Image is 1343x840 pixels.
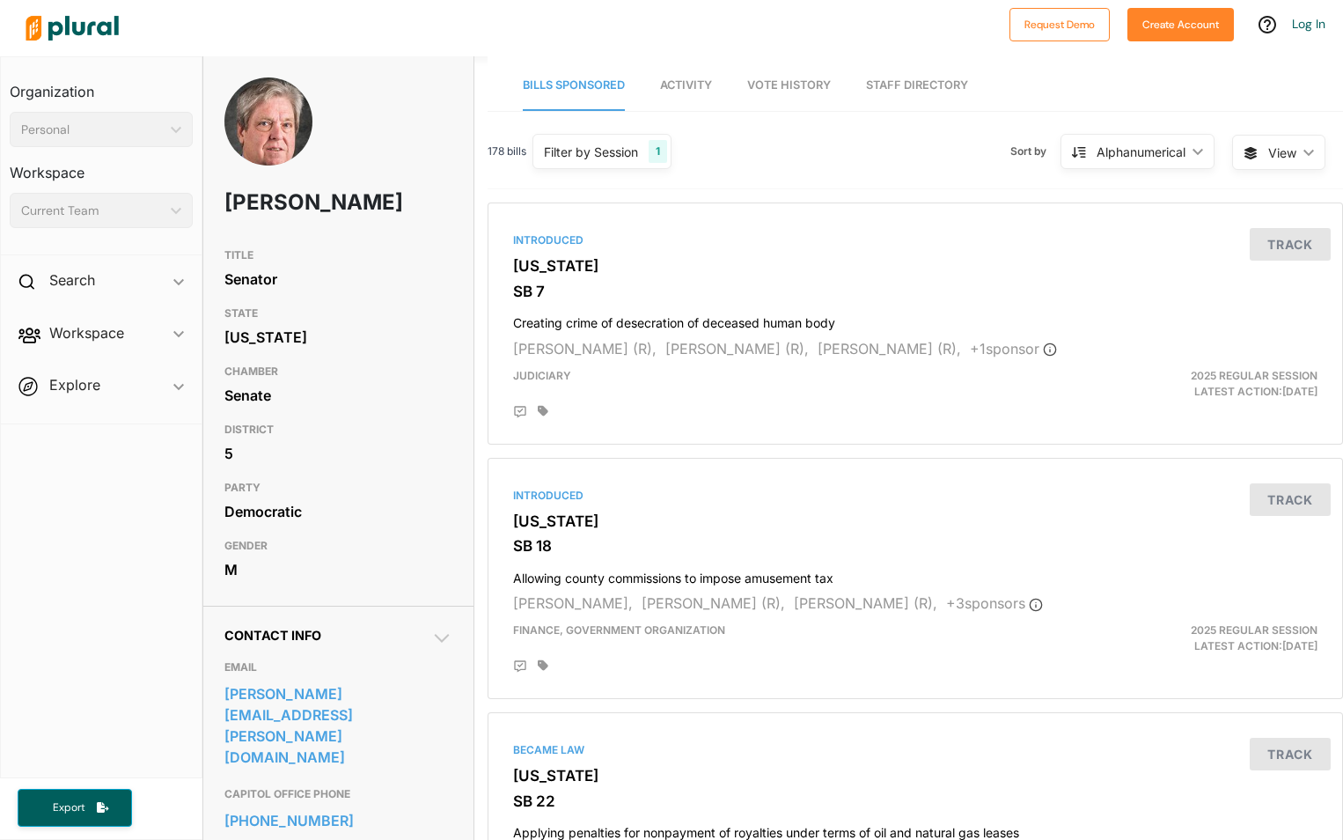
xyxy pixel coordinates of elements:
h3: TITLE [224,245,452,266]
span: Bills Sponsored [523,78,625,92]
span: + 3 sponsor s [946,594,1043,612]
a: Request Demo [1009,14,1110,33]
span: + 1 sponsor [970,340,1057,357]
button: Create Account [1127,8,1234,41]
span: 2025 Regular Session [1191,623,1317,637]
span: Judiciary [513,369,571,382]
div: Add Position Statement [513,405,527,419]
span: 2025 Regular Session [1191,369,1317,382]
a: Vote History [747,61,831,111]
span: 178 bills [488,144,526,159]
h3: GENDER [224,535,452,556]
a: [PERSON_NAME][EMAIL_ADDRESS][PERSON_NAME][DOMAIN_NAME] [224,681,452,770]
span: [PERSON_NAME] (R), [665,340,809,357]
a: Log In [1292,16,1325,32]
h3: STATE [224,303,452,324]
div: Latest Action: [DATE] [1053,623,1331,654]
h3: SB 22 [513,792,1317,810]
a: Staff Directory [866,61,968,111]
h1: [PERSON_NAME] [224,176,361,229]
button: Export [18,789,132,827]
img: Headshot of Mike Woelfel [224,77,312,210]
span: Contact Info [224,628,321,643]
h3: PARTY [224,477,452,498]
button: Track [1250,483,1331,516]
a: Bills Sponsored [523,61,625,111]
div: Senate [224,382,452,409]
div: Introduced [513,232,1317,248]
span: Sort by [1010,144,1060,159]
div: Add Position Statement [513,659,527,674]
div: M [224,556,452,583]
span: Export [40,800,97,815]
h3: CAPITOL OFFICE PHONE [224,784,452,805]
div: 1 [649,140,667,163]
div: Introduced [513,488,1317,504]
h4: Allowing county commissions to impose amusement tax [513,563,1317,586]
h3: DISTRICT [224,419,452,440]
span: [PERSON_NAME] (R), [642,594,785,612]
button: Track [1250,228,1331,261]
div: Add tags [538,659,548,672]
div: Alphanumerical [1097,143,1185,161]
span: [PERSON_NAME] (R), [794,594,937,612]
h3: EMAIL [224,657,452,678]
div: 5 [224,440,452,467]
div: Filter by Session [544,143,638,161]
h2: Search [49,270,95,290]
h3: Workspace [10,147,193,186]
div: Personal [21,121,164,139]
div: [US_STATE] [224,324,452,350]
span: [PERSON_NAME] (R), [818,340,961,357]
a: [PHONE_NUMBER] [224,807,452,834]
div: Senator [224,266,452,292]
span: Activity [660,78,712,92]
h3: Organization [10,66,193,105]
div: Became Law [513,742,1317,758]
span: Vote History [747,78,831,92]
button: Request Demo [1009,8,1110,41]
div: Democratic [224,498,452,525]
span: View [1268,144,1296,162]
a: Activity [660,61,712,111]
h3: SB 18 [513,537,1317,555]
span: [PERSON_NAME], [513,594,633,612]
div: Current Team [21,202,164,220]
h3: [US_STATE] [513,767,1317,785]
h3: [US_STATE] [513,257,1317,275]
h3: SB 7 [513,283,1317,300]
span: Finance, Government Organization [513,623,725,637]
h3: [US_STATE] [513,512,1317,530]
button: Track [1250,738,1331,770]
div: Latest Action: [DATE] [1053,368,1331,400]
h3: CHAMBER [224,361,452,382]
h4: Creating crime of desecration of deceased human body [513,307,1317,331]
div: Add tags [538,405,548,417]
span: [PERSON_NAME] (R), [513,340,657,357]
a: Create Account [1127,14,1234,33]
